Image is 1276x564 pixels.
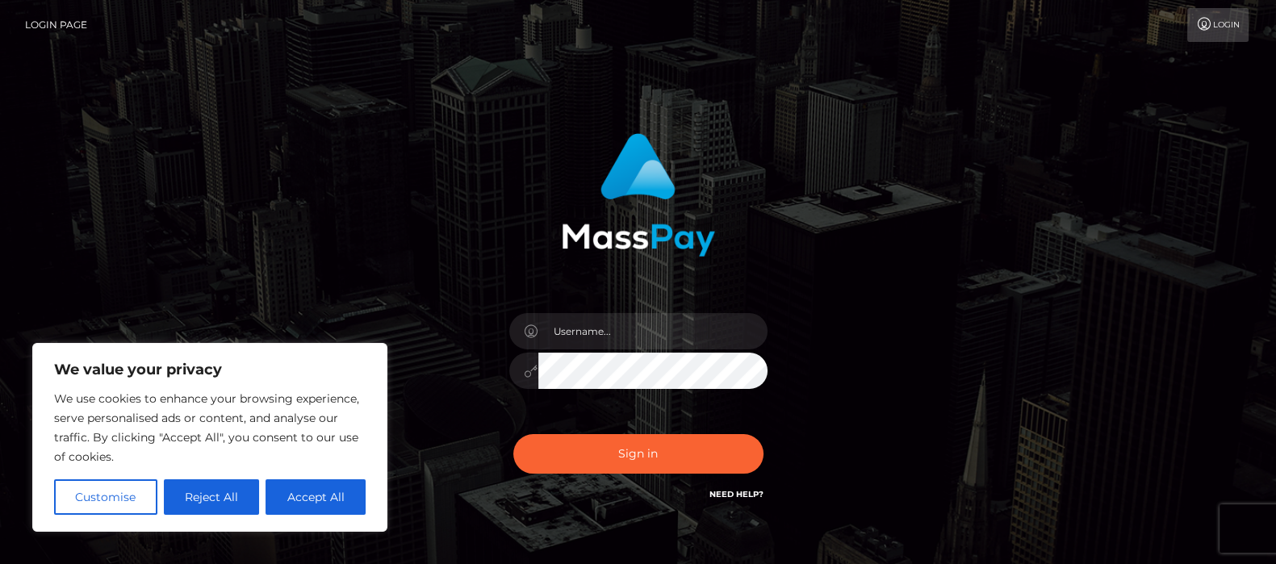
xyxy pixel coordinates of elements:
a: Need Help? [709,489,764,499]
button: Accept All [266,479,366,515]
button: Reject All [164,479,260,515]
div: We value your privacy [32,343,387,532]
p: We value your privacy [54,360,366,379]
p: We use cookies to enhance your browsing experience, serve personalised ads or content, and analys... [54,389,366,466]
button: Customise [54,479,157,515]
a: Login Page [25,8,87,42]
input: Username... [538,313,768,349]
button: Sign in [513,434,764,474]
img: MassPay Login [562,133,715,257]
a: Login [1187,8,1249,42]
